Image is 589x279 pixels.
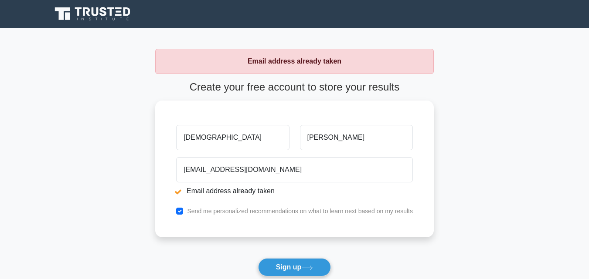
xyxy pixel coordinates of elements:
input: Last name [300,125,413,150]
strong: Email address already taken [248,57,341,65]
button: Sign up [258,258,331,276]
input: First name [176,125,289,150]
label: Send me personalized recommendations on what to learn next based on my results [187,208,413,215]
h4: Create your free account to store your results [155,81,434,94]
input: Email [176,157,413,182]
li: Email address already taken [176,186,413,196]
